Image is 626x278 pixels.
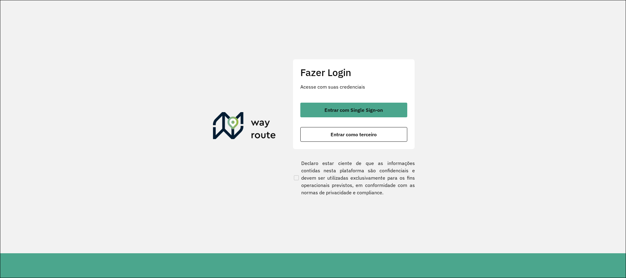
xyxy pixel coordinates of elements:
button: button [300,103,407,117]
h2: Fazer Login [300,67,407,78]
label: Declaro estar ciente de que as informações contidas nesta plataforma são confidenciais e devem se... [293,159,415,196]
p: Acesse com suas credenciais [300,83,407,90]
span: Entrar como terceiro [331,132,377,137]
button: button [300,127,407,142]
span: Entrar com Single Sign-on [324,108,383,112]
img: Roteirizador AmbevTech [213,112,276,141]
